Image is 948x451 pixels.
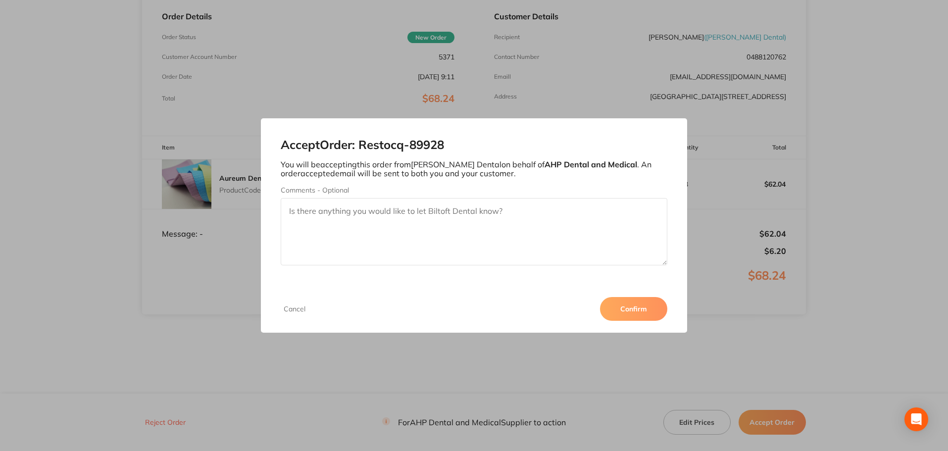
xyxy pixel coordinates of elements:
label: Comments - Optional [281,186,668,194]
button: Cancel [281,304,308,313]
b: AHP Dental and Medical [545,159,637,169]
p: You will be accepting this order from [PERSON_NAME] Dental on behalf of . An order accepted email... [281,160,668,178]
div: Open Intercom Messenger [904,407,928,431]
button: Confirm [600,297,667,321]
h2: Accept Order: Restocq- 89928 [281,138,668,152]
